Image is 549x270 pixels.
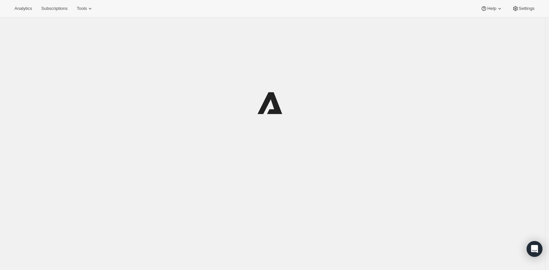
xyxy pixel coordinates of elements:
button: Settings [508,4,538,13]
span: Tools [77,6,87,11]
button: Help [477,4,507,13]
button: Tools [73,4,97,13]
span: Analytics [14,6,32,11]
button: Subscriptions [37,4,71,13]
span: Help [487,6,496,11]
span: Subscriptions [41,6,67,11]
span: Settings [519,6,535,11]
div: Open Intercom Messenger [527,241,542,257]
button: Analytics [11,4,36,13]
